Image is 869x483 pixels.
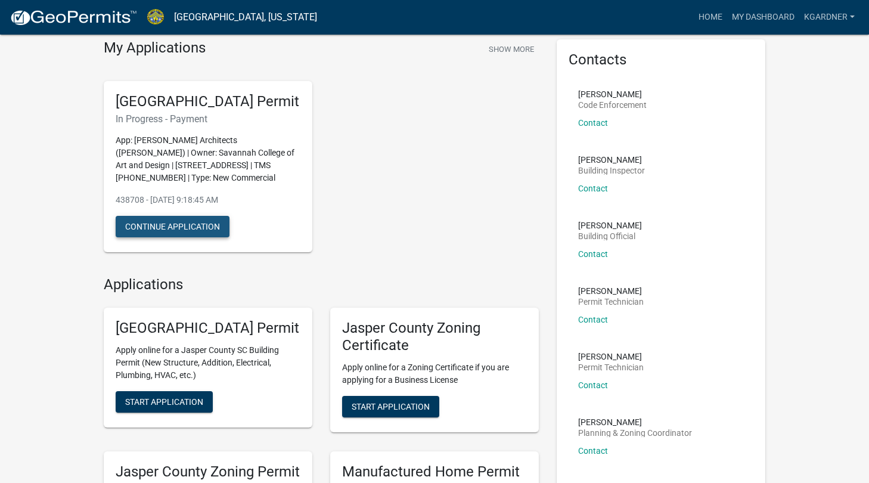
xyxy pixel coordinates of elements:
[342,396,439,417] button: Start Application
[578,298,644,306] p: Permit Technician
[116,391,213,413] button: Start Application
[125,397,203,407] span: Start Application
[104,276,539,293] h4: Applications
[116,463,300,481] h5: Jasper County Zoning Permit
[104,39,206,57] h4: My Applications
[342,463,527,481] h5: Manufactured Home Permit
[578,101,647,109] p: Code Enforcement
[116,320,300,337] h5: [GEOGRAPHIC_DATA] Permit
[694,6,727,29] a: Home
[578,315,608,324] a: Contact
[578,446,608,456] a: Contact
[578,380,608,390] a: Contact
[116,93,300,110] h5: [GEOGRAPHIC_DATA] Permit
[569,51,753,69] h5: Contacts
[578,363,644,371] p: Permit Technician
[578,156,645,164] p: [PERSON_NAME]
[116,194,300,206] p: 438708 - [DATE] 9:18:45 AM
[578,184,608,193] a: Contact
[174,7,317,27] a: [GEOGRAPHIC_DATA], [US_STATE]
[578,221,642,230] p: [PERSON_NAME]
[578,90,647,98] p: [PERSON_NAME]
[116,216,229,237] button: Continue Application
[578,429,692,437] p: Planning & Zoning Coordinator
[578,232,642,240] p: Building Official
[352,401,430,411] span: Start Application
[578,418,692,426] p: [PERSON_NAME]
[578,118,608,128] a: Contact
[342,320,527,354] h5: Jasper County Zoning Certificate
[116,113,300,125] h6: In Progress - Payment
[342,361,527,386] p: Apply online for a Zoning Certificate if you are applying for a Business License
[578,249,608,259] a: Contact
[727,6,799,29] a: My Dashboard
[116,344,300,382] p: Apply online for a Jasper County SC Building Permit (New Structure, Addition, Electrical, Plumbin...
[799,6,859,29] a: kgardner
[578,352,644,361] p: [PERSON_NAME]
[484,39,539,59] button: Show More
[116,134,300,184] p: App: [PERSON_NAME] Architects ([PERSON_NAME]) | Owner: Savannah College of Art and Design | [STRE...
[578,287,644,295] p: [PERSON_NAME]
[578,166,645,175] p: Building Inspector
[147,9,165,25] img: Jasper County, South Carolina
